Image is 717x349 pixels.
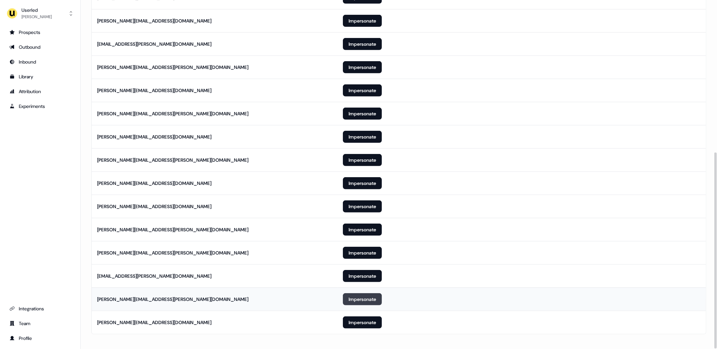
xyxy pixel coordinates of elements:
[9,88,71,95] div: Attribution
[343,177,382,189] button: Impersonate
[97,203,211,210] div: [PERSON_NAME][EMAIL_ADDRESS][DOMAIN_NAME]
[97,41,211,47] div: [EMAIL_ADDRESS][PERSON_NAME][DOMAIN_NAME]
[9,44,71,50] div: Outbound
[97,249,248,256] div: [PERSON_NAME][EMAIL_ADDRESS][PERSON_NAME][DOMAIN_NAME]
[97,157,248,163] div: [PERSON_NAME][EMAIL_ADDRESS][PERSON_NAME][DOMAIN_NAME]
[343,38,382,50] button: Impersonate
[343,270,382,282] button: Impersonate
[343,224,382,236] button: Impersonate
[9,73,71,80] div: Library
[97,110,248,117] div: [PERSON_NAME][EMAIL_ADDRESS][PERSON_NAME][DOMAIN_NAME]
[343,131,382,143] button: Impersonate
[5,86,75,97] a: Go to attribution
[97,273,211,279] div: [EMAIL_ADDRESS][PERSON_NAME][DOMAIN_NAME]
[97,180,211,187] div: [PERSON_NAME][EMAIL_ADDRESS][DOMAIN_NAME]
[5,318,75,329] a: Go to team
[5,27,75,38] a: Go to prospects
[343,61,382,73] button: Impersonate
[343,108,382,120] button: Impersonate
[22,13,52,20] div: [PERSON_NAME]
[343,293,382,305] button: Impersonate
[97,64,248,71] div: [PERSON_NAME][EMAIL_ADDRESS][PERSON_NAME][DOMAIN_NAME]
[97,87,211,94] div: [PERSON_NAME][EMAIL_ADDRESS][DOMAIN_NAME]
[9,29,71,36] div: Prospects
[9,103,71,110] div: Experiments
[9,320,71,327] div: Team
[5,71,75,82] a: Go to templates
[343,247,382,259] button: Impersonate
[97,319,211,326] div: [PERSON_NAME][EMAIL_ADDRESS][DOMAIN_NAME]
[5,42,75,52] a: Go to outbound experience
[9,305,71,312] div: Integrations
[343,84,382,96] button: Impersonate
[22,7,52,13] div: Userled
[97,226,248,233] div: [PERSON_NAME][EMAIL_ADDRESS][PERSON_NAME][DOMAIN_NAME]
[97,17,211,24] div: [PERSON_NAME][EMAIL_ADDRESS][DOMAIN_NAME]
[343,200,382,212] button: Impersonate
[97,296,248,303] div: [PERSON_NAME][EMAIL_ADDRESS][PERSON_NAME][DOMAIN_NAME]
[5,333,75,344] a: Go to profile
[5,101,75,112] a: Go to experiments
[9,59,71,65] div: Inbound
[5,56,75,67] a: Go to Inbound
[5,303,75,314] a: Go to integrations
[343,15,382,27] button: Impersonate
[343,154,382,166] button: Impersonate
[9,335,71,342] div: Profile
[5,5,75,22] button: Userled[PERSON_NAME]
[343,316,382,328] button: Impersonate
[97,133,211,140] div: [PERSON_NAME][EMAIL_ADDRESS][DOMAIN_NAME]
